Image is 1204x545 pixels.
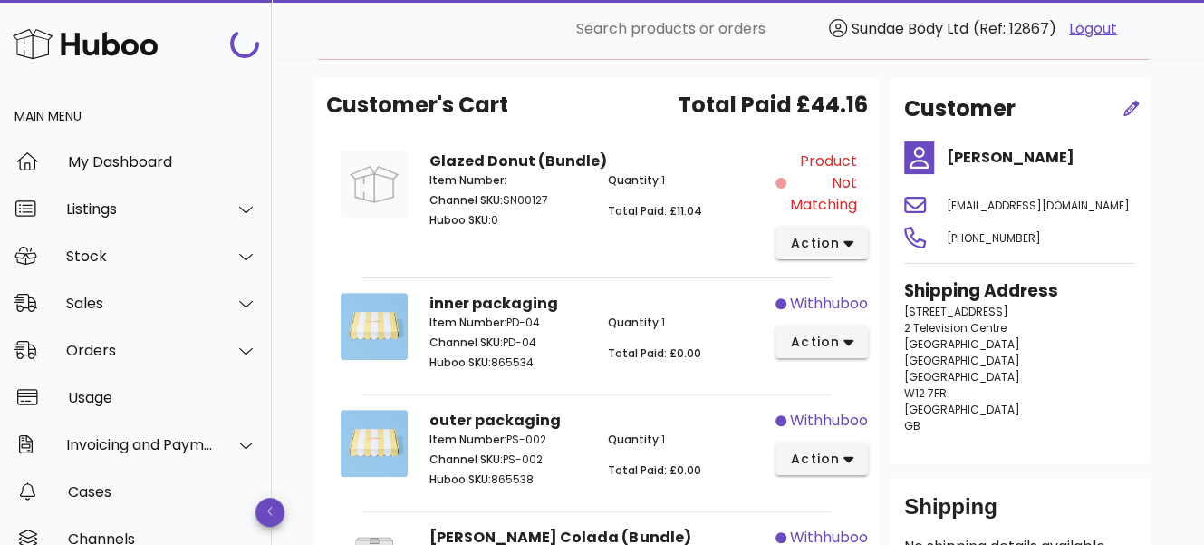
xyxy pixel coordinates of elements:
[1069,18,1117,40] a: Logout
[608,203,702,219] span: Total Paid: £11.04
[429,192,503,208] span: Channel SKU:
[973,18,1056,39] span: (Ref: 12867)
[429,472,491,487] span: Huboo SKU:
[608,462,701,478] span: Total Paid: £0.00
[429,335,586,351] p: PD-04
[13,24,158,63] img: Huboo Logo
[341,410,408,477] img: Product Image
[904,353,1020,368] span: [GEOGRAPHIC_DATA]
[790,151,857,216] span: Product Not Matching
[68,153,257,170] div: My Dashboard
[429,472,586,488] p: 865538
[678,89,868,122] span: Total Paid £44.16
[904,320,1007,336] span: 2 Television Centre
[66,295,214,312] div: Sales
[790,450,841,469] span: action
[790,333,841,352] span: action
[904,492,1135,536] div: Shipping
[608,345,701,361] span: Total Paid: £0.00
[429,293,558,314] strong: inner packaging
[904,336,1020,352] span: [GEOGRAPHIC_DATA]
[66,200,214,218] div: Listings
[775,326,869,358] button: action
[608,172,765,189] p: 1
[904,369,1020,384] span: [GEOGRAPHIC_DATA]
[608,315,661,330] span: Quantity:
[66,248,214,265] div: Stock
[429,335,503,350] span: Channel SKU:
[904,92,1016,125] h2: Customer
[608,432,661,447] span: Quantity:
[790,410,868,432] span: withhuboo
[790,234,841,253] span: action
[429,410,561,431] strong: outer packaging
[68,389,257,406] div: Usage
[775,227,869,259] button: action
[429,172,506,188] span: Item Number:
[946,230,1040,246] span: [PHONE_NUMBER]
[429,452,586,468] p: PS-002
[429,192,586,209] p: SN00127
[429,355,586,371] p: 865534
[790,293,868,315] span: withhuboo
[429,452,503,467] span: Channel SKU:
[904,418,920,433] span: GB
[429,315,586,331] p: PD-04
[68,483,257,501] div: Cases
[946,198,1129,213] span: [EMAIL_ADDRESS][DOMAIN_NAME]
[904,402,1020,417] span: [GEOGRAPHIC_DATA]
[608,432,765,448] p: 1
[429,212,491,228] span: Huboo SKU:
[341,293,408,360] img: Product Image
[608,172,661,188] span: Quantity:
[66,436,214,453] div: Invoicing and Payments
[341,151,408,218] img: Product Image
[429,315,506,330] span: Item Number:
[66,342,214,359] div: Orders
[429,432,506,447] span: Item Number:
[429,432,586,448] p: PS-002
[326,89,508,122] span: Customer's Cart
[429,355,491,370] span: Huboo SKU:
[946,147,1135,169] h4: [PERSON_NAME]
[775,443,869,475] button: action
[608,315,765,331] p: 1
[904,304,1008,319] span: [STREET_ADDRESS]
[852,18,968,39] span: Sundae Body Ltd
[904,385,947,401] span: W12 7FR
[429,151,607,171] strong: Glazed Donut (Bundle)
[429,212,586,229] p: 0
[904,278,1135,304] h3: Shipping Address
